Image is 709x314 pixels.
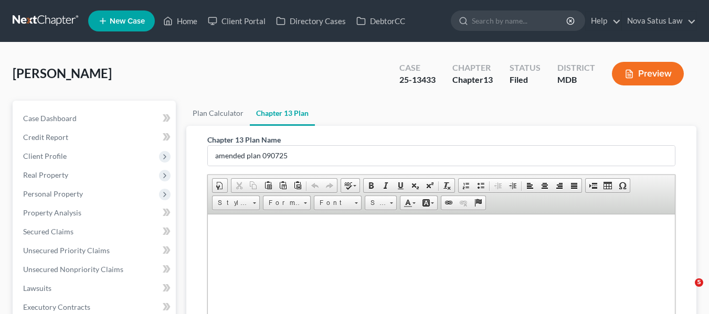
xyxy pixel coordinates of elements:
span: Personal Property [23,189,83,198]
a: Document Properties [213,179,227,192]
a: Subscript [408,179,422,192]
a: Home [158,12,203,30]
span: 13 [483,74,493,84]
a: Client Portal [203,12,271,30]
a: Underline [393,179,408,192]
span: Font [314,196,351,210]
div: Case [399,62,436,74]
button: Preview [612,62,684,85]
span: Format [263,196,300,210]
a: Styles [212,196,260,210]
a: Size [365,196,397,210]
a: Unsecured Nonpriority Claims [15,260,176,279]
span: Size [365,196,386,210]
a: Link [441,196,456,210]
a: Insert/Remove Bulleted List [473,179,488,192]
div: District [557,62,595,74]
a: Align Right [552,179,567,192]
a: Superscript [422,179,437,192]
span: Lawsuits [23,284,51,293]
a: Spell Checker [341,179,359,192]
span: Case Dashboard [23,114,77,123]
a: Paste [261,179,276,192]
span: Styles [213,196,249,210]
a: Background Color [419,196,437,210]
a: Lawsuits [15,279,176,298]
span: Real Property [23,170,68,179]
input: Enter name... [208,146,675,166]
a: Property Analysis [15,203,176,222]
a: Unlink [456,196,471,210]
a: Insert Special Character [615,179,630,192]
span: Secured Claims [23,227,73,236]
a: Undo [308,179,322,192]
a: Align Left [523,179,537,192]
a: Paste as plain text [276,179,290,192]
a: Anchor [471,196,485,210]
a: DebtorCC [351,12,410,30]
a: Insert/Remove Numbered List [459,179,473,192]
a: Chapter 13 Plan [250,101,315,126]
a: Remove Format [440,179,454,192]
a: Bold [364,179,378,192]
div: Status [510,62,541,74]
span: Client Profile [23,151,67,160]
a: Nova Satus Law [622,12,696,30]
a: Cut [231,179,246,192]
span: Executory Contracts [23,302,90,311]
a: Justify [567,179,581,192]
iframe: Intercom live chat [673,278,699,304]
span: Credit Report [23,133,68,142]
a: Text Color [400,196,419,210]
a: Decrease Indent [491,179,505,192]
label: Chapter 13 Plan Name [207,134,281,145]
span: Unsecured Nonpriority Claims [23,265,123,274]
a: Table [600,179,615,192]
a: Secured Claims [15,222,176,241]
div: MDB [557,74,595,86]
a: Italic [378,179,393,192]
div: Chapter [452,62,493,74]
a: Center [537,179,552,192]
span: Property Analysis [23,208,81,217]
span: 5 [695,278,703,287]
input: Search by name... [472,11,568,30]
div: Chapter [452,74,493,86]
a: Credit Report [15,128,176,147]
span: Unsecured Priority Claims [23,246,110,255]
a: Format [263,196,311,210]
a: Paste from Word [290,179,305,192]
span: New Case [110,17,145,25]
div: 25-13433 [399,74,436,86]
a: Copy [246,179,261,192]
a: Insert Page Break for Printing [586,179,600,192]
a: Help [586,12,621,30]
a: Case Dashboard [15,109,176,128]
a: Increase Indent [505,179,520,192]
a: Unsecured Priority Claims [15,241,176,260]
div: Filed [510,74,541,86]
a: Directory Cases [271,12,351,30]
span: [PERSON_NAME] [13,66,112,81]
a: Plan Calculator [186,101,250,126]
a: Redo [322,179,337,192]
a: Font [314,196,362,210]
